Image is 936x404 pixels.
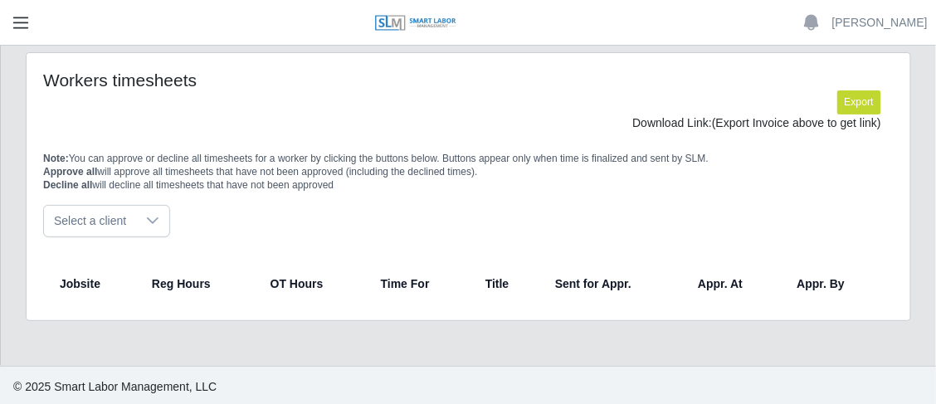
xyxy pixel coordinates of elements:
[43,166,97,178] span: Approve all
[43,70,383,90] h4: Workers timesheets
[13,380,217,393] span: © 2025 Smart Labor Management, LLC
[368,264,472,304] th: Time For
[685,264,783,304] th: Appr. At
[56,114,881,132] div: Download Link:
[257,264,368,304] th: OT Hours
[832,14,928,32] a: [PERSON_NAME]
[139,264,257,304] th: Reg Hours
[784,264,887,304] th: Appr. By
[472,264,542,304] th: Title
[43,153,69,164] span: Note:
[374,14,457,32] img: SLM Logo
[43,152,894,192] p: You can approve or decline all timesheets for a worker by clicking the buttons below. Buttons app...
[43,179,92,191] span: Decline all
[44,206,136,236] span: Select a client
[837,90,881,114] button: Export
[542,264,685,304] th: Sent for Appr.
[50,264,139,304] th: Jobsite
[712,116,881,129] span: (Export Invoice above to get link)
